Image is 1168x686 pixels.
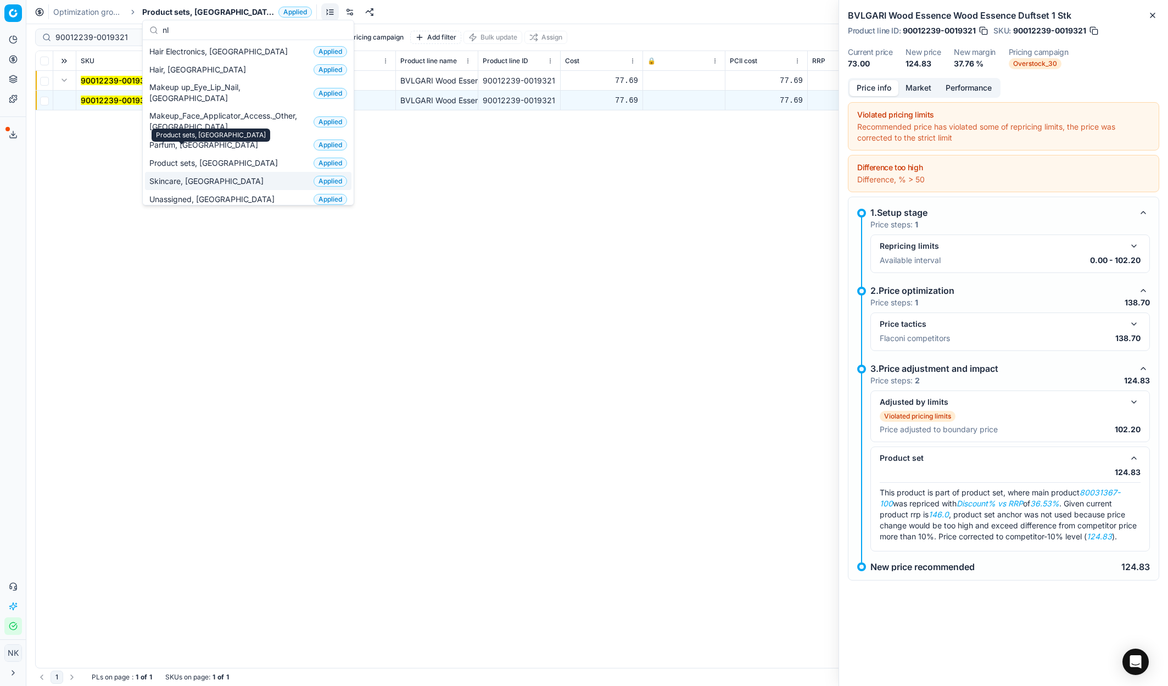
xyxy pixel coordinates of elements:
[213,673,215,682] strong: 1
[55,32,176,43] input: Search by SKU or title
[870,297,918,308] p: Price steps:
[1121,562,1150,571] p: 124.83
[857,109,1150,120] div: Violated pricing limits
[1030,499,1059,508] em: 36.53%
[647,57,656,65] span: 🔒
[812,75,885,86] div: 146.00
[463,31,522,44] button: Bulk update
[1087,532,1112,541] em: 124.83
[812,57,825,65] span: RRP
[483,95,556,106] div: 90012239-0019321
[957,499,1023,508] em: Discount% vs RRP
[400,57,457,65] span: Product line name
[870,362,1132,375] div: 3.Price adjustment and impact
[152,129,270,142] div: Product sets, [GEOGRAPHIC_DATA]
[278,7,312,18] span: Applied
[1115,424,1141,435] p: 102.20
[850,80,898,96] button: Price info
[870,562,975,571] p: New price recommended
[812,95,885,106] div: 146.00
[565,95,638,106] div: 77.69
[915,220,918,229] strong: 1
[915,376,920,385] strong: 2
[483,57,528,65] span: Product line ID
[51,671,63,684] button: 1
[149,176,268,187] span: Skincare, [GEOGRAPHIC_DATA]
[400,75,473,86] div: BVLGARI Wood Essence Wood Essence Duftset 1 Stk
[1124,375,1150,386] p: 124.83
[314,158,347,169] span: Applied
[993,27,1011,35] span: SKU :
[410,31,461,44] button: Add filter
[870,284,1132,297] div: 2.Price optimization
[149,673,152,682] strong: 1
[92,673,130,682] span: PLs on page
[906,48,941,56] dt: New price
[136,673,138,682] strong: 1
[81,96,153,105] mark: 90012239-0019321
[857,121,1150,143] div: Recommended price has violated some of repricing limits, the price was corrected to the strict limit
[1122,649,1149,675] div: Open Intercom Messenger
[1115,467,1141,478] p: 124.83
[938,80,999,96] button: Performance
[870,206,1132,219] div: 1.Setup stage
[880,319,1123,330] div: Price tactics
[857,162,1150,173] div: Difference too high
[217,673,224,682] strong: of
[1013,25,1086,36] span: 90012239-0019321
[314,116,347,127] span: Applied
[915,298,918,307] strong: 1
[142,7,274,18] span: Product sets, [GEOGRAPHIC_DATA]
[81,76,153,85] mark: 90012239-0019321
[5,645,21,661] span: NK
[870,219,918,230] p: Price steps:
[81,75,153,86] button: 90012239-0019321
[400,95,473,106] div: BVLGARI Wood Essence Wood Essence Duftset 1 Stk
[954,58,996,69] dd: 37.76 %
[81,95,153,106] button: 90012239-0019321
[880,241,1123,252] div: Repricing limits
[565,57,579,65] span: Cost
[35,671,79,684] nav: pagination
[906,58,941,69] dd: 124.83
[880,255,941,266] p: Available interval
[58,54,71,68] button: Expand all
[848,27,901,35] span: Product line ID :
[226,673,229,682] strong: 1
[149,110,309,132] span: Makeup_Face_Applicator_Access._Other, [GEOGRAPHIC_DATA]
[53,7,124,18] a: Optimization groups
[141,673,147,682] strong: of
[143,40,354,205] div: Suggestions
[149,158,282,169] span: Product sets, [GEOGRAPHIC_DATA]
[880,333,950,344] p: Flaconi competitors
[1115,333,1141,344] p: 138.70
[730,57,757,65] span: PCII cost
[165,673,210,682] span: SKUs on page :
[1009,48,1068,56] dt: Pricing campaign
[65,671,79,684] button: Go to next page
[870,375,920,386] p: Price steps:
[149,82,309,104] span: Makeup up_Eye_Lip_Nail, [GEOGRAPHIC_DATA]
[92,673,152,682] div: :
[848,58,892,69] dd: 73.00
[898,80,938,96] button: Market
[857,174,1150,185] div: Difference, % > 50
[314,88,347,99] span: Applied
[149,64,250,75] span: Hair, [GEOGRAPHIC_DATA]
[565,75,638,86] div: 77.69
[149,140,262,150] span: Parfum, [GEOGRAPHIC_DATA]
[848,9,1159,22] h2: BVLGARI Wood Essence Wood Essence Duftset 1 Stk
[314,176,347,187] span: Applied
[35,671,48,684] button: Go to previous page
[314,46,347,57] span: Applied
[149,194,279,205] span: Unassigned, [GEOGRAPHIC_DATA]
[1009,58,1061,69] span: Overstock_30
[4,644,22,662] button: NK
[314,140,347,150] span: Applied
[149,46,292,57] span: Hair Electronics, [GEOGRAPHIC_DATA]
[880,453,1123,464] div: Product set
[929,510,949,519] em: 146.0
[524,31,567,44] button: Assign
[848,48,892,56] dt: Current price
[730,75,803,86] div: 77.69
